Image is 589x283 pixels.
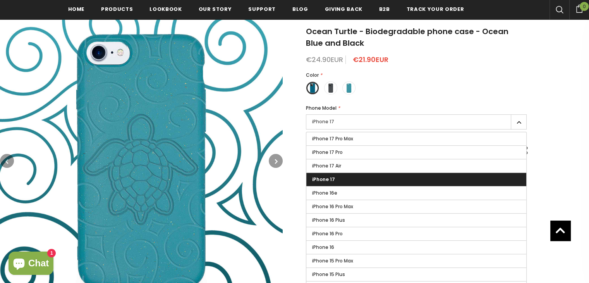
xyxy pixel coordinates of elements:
[312,190,337,196] span: iPhone 16e
[306,26,508,48] span: Ocean Turtle - Biodegradable phone case - Ocean Blue and Black
[68,5,85,13] span: Home
[312,257,353,264] span: iPhone 15 Pro Max
[199,5,232,13] span: Our Story
[312,217,345,223] span: iPhone 16 Plus
[312,203,353,210] span: iPhone 16 Pro Max
[312,135,353,142] span: iPhone 17 Pro Max
[292,5,308,13] span: Blog
[6,252,56,277] inbox-online-store-chat: Shopify online store chat
[569,3,589,13] a: 0
[379,5,390,13] span: B2B
[312,149,343,155] span: iPhone 17 Pro
[580,2,589,11] span: 0
[312,162,341,169] span: iPhone 17 Air
[306,105,337,111] span: Phone Model
[149,5,182,13] span: Lookbook
[306,55,343,64] span: €24.90EUR
[407,5,464,13] span: Track your order
[248,5,276,13] span: support
[101,5,133,13] span: Products
[325,5,362,13] span: Giving back
[312,230,343,237] span: iPhone 16 Pro
[312,271,345,278] span: iPhone 15 Plus
[312,244,334,250] span: iPhone 16
[306,72,319,78] span: Color
[353,55,388,64] span: €21.90EUR
[312,176,335,183] span: iPhone 17
[306,114,527,129] label: iPhone 17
